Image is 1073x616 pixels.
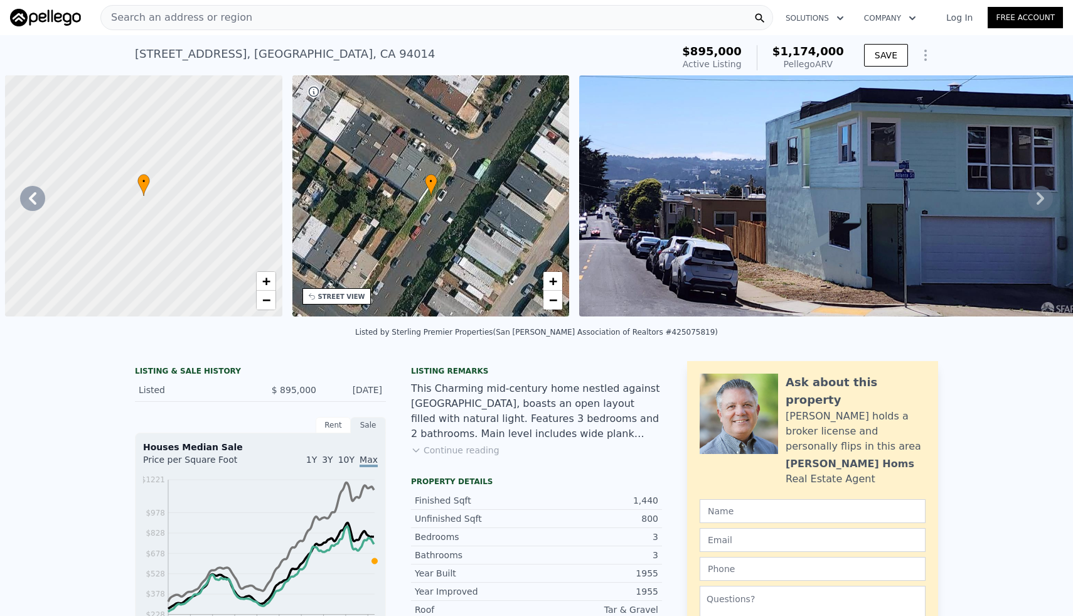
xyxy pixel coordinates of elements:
a: Zoom in [543,272,562,291]
span: $ 895,000 [272,385,316,395]
div: Price per Square Foot [143,453,260,473]
div: This Charming mid-century home nestled against [GEOGRAPHIC_DATA], boasts an open layout filled wi... [411,381,662,441]
span: − [262,292,270,308]
div: Bedrooms [415,531,536,543]
div: Finished Sqft [415,494,536,507]
div: Real Estate Agent [786,472,875,487]
div: Ask about this property [786,374,926,409]
span: 1Y [306,455,317,465]
span: $1,174,000 [772,45,844,58]
div: Listed by Sterling Premier Properties (San [PERSON_NAME] Association of Realtors #425075819) [355,328,718,337]
div: LISTING & SALE HISTORY [135,366,386,379]
div: Tar & Gravel [536,603,658,616]
div: Year Improved [415,585,536,598]
div: Listing remarks [411,366,662,376]
img: Pellego [10,9,81,26]
div: 1955 [536,567,658,580]
div: Listed [139,384,250,396]
div: Property details [411,477,662,487]
input: Email [700,528,926,552]
button: Show Options [913,43,938,68]
span: Max [360,455,378,467]
div: [DATE] [326,384,382,396]
a: Zoom in [257,272,275,291]
div: Unfinished Sqft [415,512,536,525]
span: Active Listing [683,59,742,69]
button: SAVE [864,44,908,67]
button: Continue reading [411,444,499,457]
div: 1,440 [536,494,658,507]
tspan: $528 [146,570,165,578]
tspan: $1221 [141,475,165,484]
div: Sale [351,417,386,433]
div: Roof [415,603,536,616]
div: [PERSON_NAME] Homs [786,457,914,472]
div: Houses Median Sale [143,441,378,453]
div: [PERSON_NAME] holds a broker license and personally flips in this area [786,409,926,454]
a: Zoom out [257,291,275,310]
span: + [262,273,270,289]
div: • [137,174,150,196]
span: • [425,176,437,187]
tspan: $978 [146,509,165,517]
input: Phone [700,557,926,581]
div: 800 [536,512,658,525]
a: Free Account [988,7,1063,28]
span: 3Y [322,455,333,465]
div: 3 [536,549,658,561]
span: 10Y [338,455,355,465]
div: Year Built [415,567,536,580]
span: + [549,273,557,289]
div: Bathrooms [415,549,536,561]
tspan: $828 [146,529,165,538]
div: Rent [316,417,351,433]
button: Company [854,7,926,30]
span: $895,000 [682,45,742,58]
input: Name [700,499,926,523]
span: − [549,292,557,308]
tspan: $378 [146,590,165,598]
a: Zoom out [543,291,562,310]
div: [STREET_ADDRESS] , [GEOGRAPHIC_DATA] , CA 94014 [135,45,435,63]
span: Search an address or region [101,10,252,25]
span: • [137,176,150,187]
a: Log In [931,11,988,24]
div: 3 [536,531,658,543]
div: • [425,174,437,196]
div: STREET VIEW [318,292,365,301]
tspan: $678 [146,549,165,558]
div: 1955 [536,585,658,598]
div: Pellego ARV [772,58,844,70]
button: Solutions [776,7,854,30]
